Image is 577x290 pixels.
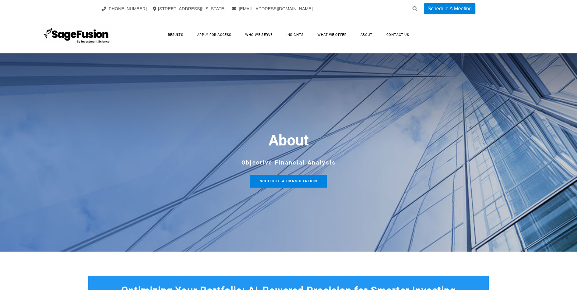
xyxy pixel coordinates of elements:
a: Insights [280,30,310,40]
a: Who We Serve [239,30,279,40]
a: What We Offer [311,30,353,40]
a: Apply for Access [191,30,238,40]
a: Results [162,30,190,40]
img: SageFusion | Intelligent Investment Management [42,24,112,46]
a: Contact Us [380,30,416,40]
a: [STREET_ADDRESS][US_STATE] [153,6,226,11]
a: Schedule a Consultation [250,175,327,188]
div: ​ [88,257,489,274]
a: [EMAIL_ADDRESS][DOMAIN_NAME] [232,6,313,11]
a: [PHONE_NUMBER] [102,6,147,11]
a: Schedule A Meeting [424,3,475,14]
a: About [354,30,379,40]
font: About [269,131,309,149]
span: Objective Financial Analysis [241,159,336,166]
